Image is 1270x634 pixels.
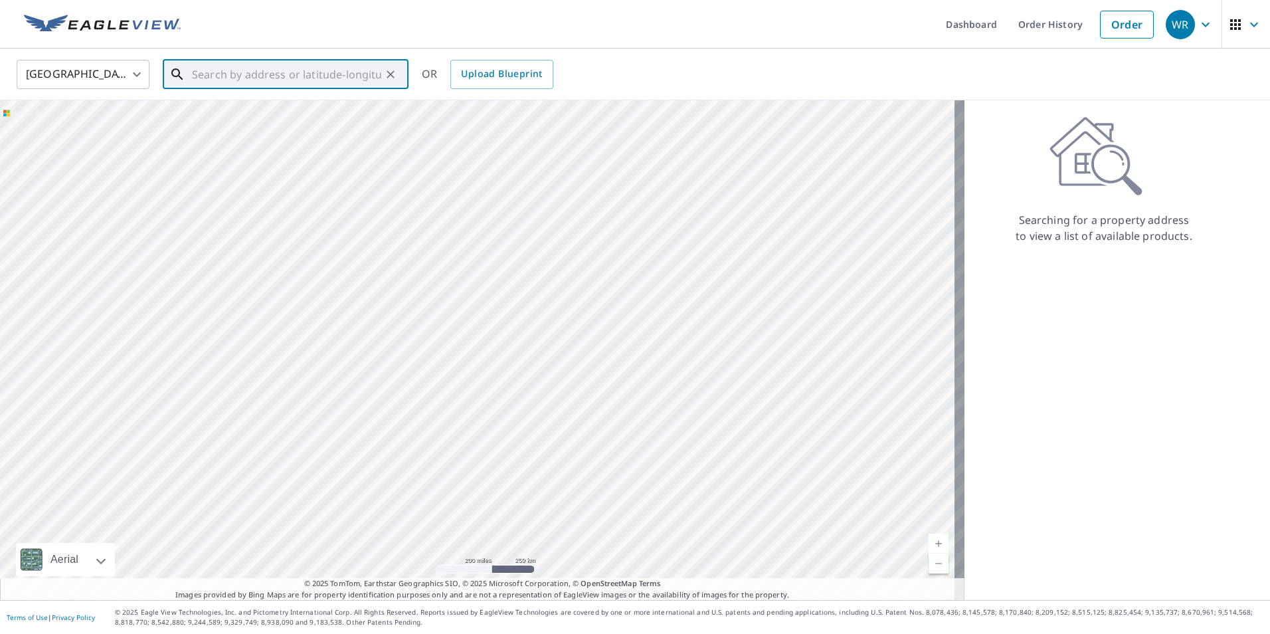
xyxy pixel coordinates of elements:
[24,15,181,35] img: EV Logo
[115,607,1263,627] p: © 2025 Eagle View Technologies, Inc. and Pictometry International Corp. All Rights Reserved. Repo...
[1015,212,1193,244] p: Searching for a property address to view a list of available products.
[1100,11,1154,39] a: Order
[422,60,553,89] div: OR
[450,60,553,89] a: Upload Blueprint
[304,578,661,589] span: © 2025 TomTom, Earthstar Geographics SIO, © 2025 Microsoft Corporation, ©
[581,578,636,588] a: OpenStreetMap
[17,56,149,93] div: [GEOGRAPHIC_DATA]
[929,534,949,554] a: Current Level 5, Zoom In
[192,56,381,93] input: Search by address or latitude-longitude
[381,65,400,84] button: Clear
[52,613,95,622] a: Privacy Policy
[1166,10,1195,39] div: WR
[639,578,661,588] a: Terms
[7,613,48,622] a: Terms of Use
[46,543,82,576] div: Aerial
[929,554,949,574] a: Current Level 5, Zoom Out
[7,613,95,621] p: |
[461,66,542,82] span: Upload Blueprint
[16,543,115,576] div: Aerial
